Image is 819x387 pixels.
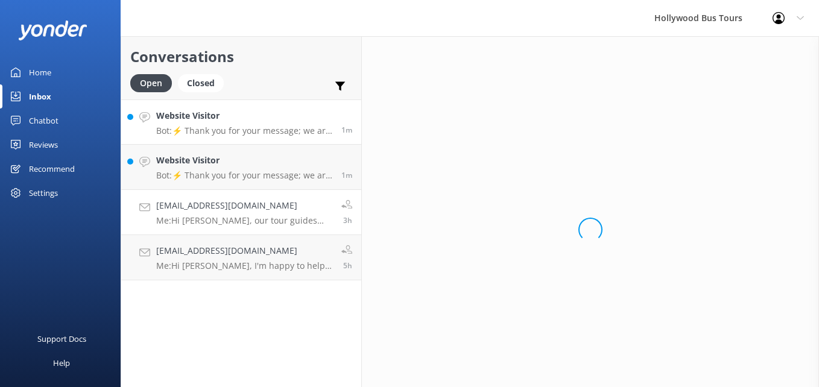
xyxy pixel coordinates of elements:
a: Open [130,76,178,89]
div: Help [53,351,70,375]
h4: [EMAIL_ADDRESS][DOMAIN_NAME] [156,244,332,257]
div: Home [29,60,51,84]
div: Inbox [29,84,51,109]
div: Chatbot [29,109,58,133]
div: Support Docs [37,327,86,351]
p: Me: Hi [PERSON_NAME], I'm happy to help answer your questions. How can I help you? [156,260,332,271]
span: Aug 28 2025 10:19am (UTC -07:00) America/Tijuana [343,215,352,225]
p: Bot: ⚡ Thank you for your message; we are connecting you to a team member who will be with you sh... [156,125,332,136]
div: Settings [29,181,58,205]
span: Aug 28 2025 08:57am (UTC -07:00) America/Tijuana [343,260,352,271]
p: Bot: ⚡ Thank you for your message; we are connecting you to a team member who will be with you sh... [156,170,332,181]
span: Aug 28 2025 02:01pm (UTC -07:00) America/Tijuana [341,125,352,135]
span: Aug 28 2025 02:01pm (UTC -07:00) America/Tijuana [341,170,352,180]
p: Me: Hi [PERSON_NAME], our tour guides are good at navigating the LA traffic. Our tours are one ho... [156,215,332,226]
a: Website VisitorBot:⚡ Thank you for your message; we are connecting you to a team member who will ... [121,99,361,145]
div: Closed [178,74,224,92]
a: Website VisitorBot:⚡ Thank you for your message; we are connecting you to a team member who will ... [121,145,361,190]
a: [EMAIL_ADDRESS][DOMAIN_NAME]Me:Hi [PERSON_NAME], our tour guides are good at navigating the LA tr... [121,190,361,235]
div: Reviews [29,133,58,157]
h4: [EMAIL_ADDRESS][DOMAIN_NAME] [156,199,332,212]
a: [EMAIL_ADDRESS][DOMAIN_NAME]Me:Hi [PERSON_NAME], I'm happy to help answer your questions. How can... [121,235,361,280]
h2: Conversations [130,45,352,68]
div: Open [130,74,172,92]
a: Closed [178,76,230,89]
img: yonder-white-logo.png [18,20,87,40]
h4: Website Visitor [156,154,332,167]
h4: Website Visitor [156,109,332,122]
div: Recommend [29,157,75,181]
